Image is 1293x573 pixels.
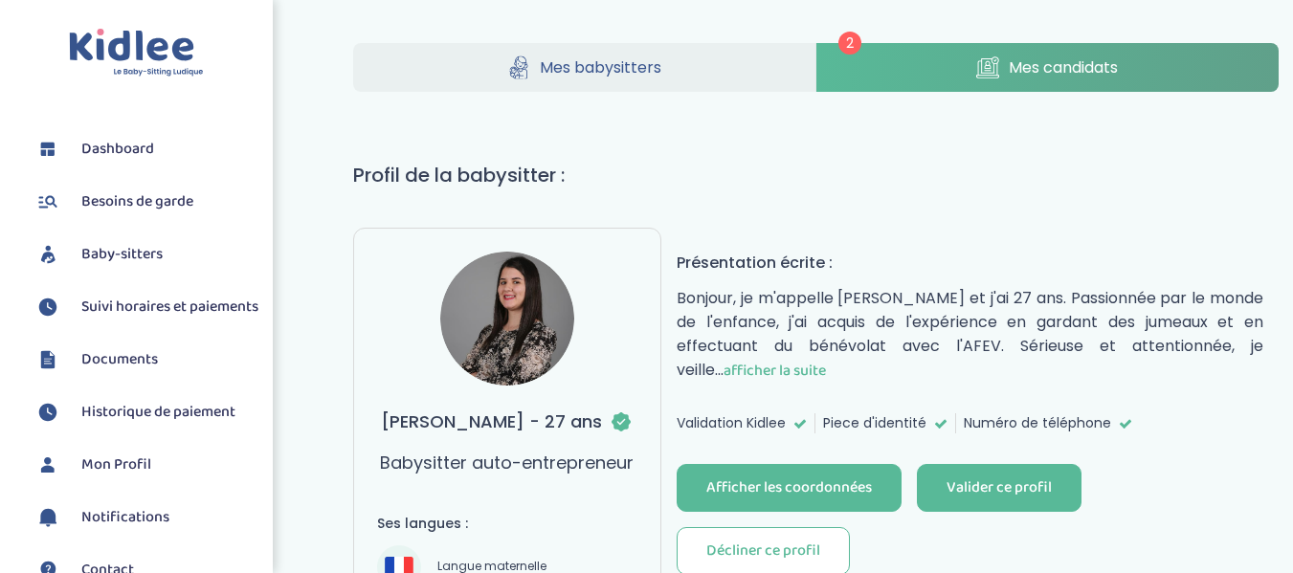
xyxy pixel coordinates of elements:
a: Mes candidats [816,43,1279,92]
h4: Ses langues : [377,514,638,534]
a: Documents [33,345,258,374]
a: Notifications [33,503,258,532]
span: Piece d'identité [823,413,926,433]
div: Valider ce profil [947,477,1052,499]
div: Décliner ce profil [706,540,820,562]
span: Validation Kidlee [677,413,786,433]
span: Suivi horaires et paiements [81,296,258,319]
img: dashboard.svg [33,135,62,164]
img: profil.svg [33,451,62,479]
button: Afficher les coordonnées [677,464,902,512]
span: Notifications [81,506,169,529]
span: Documents [81,348,158,371]
span: afficher la suite [724,359,826,383]
a: Mon Profil [33,451,258,479]
img: notification.svg [33,503,62,532]
a: Mes babysitters [353,43,815,92]
span: Mes candidats [1009,55,1118,79]
img: suivihoraire.svg [33,398,62,427]
span: Numéro de téléphone [964,413,1111,433]
span: Mes babysitters [540,55,661,79]
span: Baby-sitters [81,243,163,266]
a: Historique de paiement [33,398,258,427]
img: besoin.svg [33,187,62,216]
h4: Présentation écrite : [677,251,1263,275]
p: Bonjour, je m'appelle [PERSON_NAME] et j'ai 27 ans. Passionnée par le monde de l'enfance, j'ai ac... [677,286,1263,383]
a: Suivi horaires et paiements [33,293,258,321]
a: Baby-sitters [33,240,258,269]
img: suivihoraire.svg [33,293,62,321]
a: Dashboard [33,135,258,164]
img: logo.svg [69,29,204,77]
h3: [PERSON_NAME] - 27 ans [381,408,633,434]
div: Afficher les coordonnées [706,477,872,499]
h1: Profil de la babysitter : [353,161,1280,189]
span: Mon Profil [81,453,151,476]
span: 2 [838,32,861,55]
button: Valider ce profil [917,464,1081,512]
a: Besoins de garde [33,187,258,216]
img: babysitters.svg [33,240,62,269]
img: avatar [440,252,574,386]
p: Babysitter auto-entrepreneur [380,450,634,475]
span: Dashboard [81,138,154,161]
span: Historique de paiement [81,401,235,424]
img: documents.svg [33,345,62,374]
span: Besoins de garde [81,190,193,213]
